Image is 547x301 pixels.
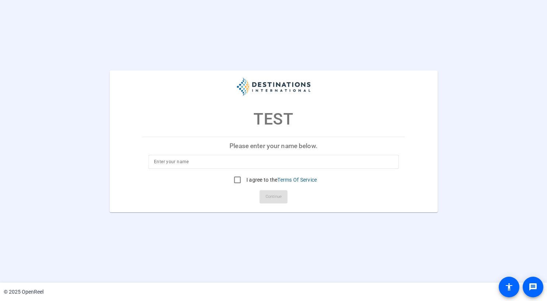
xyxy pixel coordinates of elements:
[529,283,537,291] mat-icon: message
[4,288,43,296] div: © 2025 OpenReel
[142,137,405,155] p: Please enter your name below.
[237,78,311,96] img: company-logo
[277,177,317,183] a: Terms Of Service
[154,157,393,166] input: Enter your name
[505,283,513,291] mat-icon: accessibility
[245,176,317,183] label: I agree to the
[253,107,293,131] p: TEST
